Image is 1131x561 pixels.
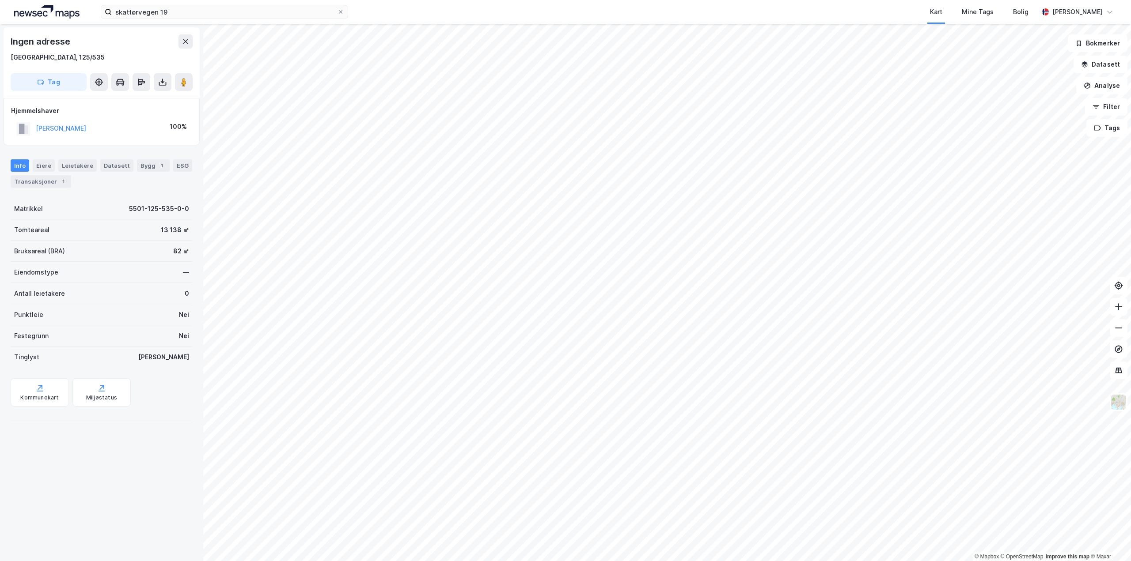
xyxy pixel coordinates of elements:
[20,394,59,401] div: Kommunekart
[86,394,117,401] div: Miljøstatus
[1110,394,1127,410] img: Z
[11,73,87,91] button: Tag
[14,309,43,320] div: Punktleie
[138,352,189,362] div: [PERSON_NAME]
[173,159,192,172] div: ESG
[14,288,65,299] div: Antall leietakere
[1087,519,1131,561] div: Kontrollprogram for chat
[1086,119,1127,137] button: Tags
[1052,7,1103,17] div: [PERSON_NAME]
[173,246,189,256] div: 82 ㎡
[157,161,166,170] div: 1
[14,225,49,235] div: Tomteareal
[14,203,43,214] div: Matrikkel
[11,52,105,63] div: [GEOGRAPHIC_DATA], 125/535
[185,288,189,299] div: 0
[1046,553,1089,560] a: Improve this map
[129,203,189,214] div: 5501-125-535-0-0
[100,159,133,172] div: Datasett
[1087,519,1131,561] iframe: Chat Widget
[1013,7,1029,17] div: Bolig
[183,267,189,278] div: —
[33,159,55,172] div: Eiere
[930,7,942,17] div: Kart
[58,159,97,172] div: Leietakere
[1085,98,1127,116] button: Filter
[962,7,994,17] div: Mine Tags
[14,246,65,256] div: Bruksareal (BRA)
[1068,34,1127,52] button: Bokmerker
[59,177,68,186] div: 1
[1076,77,1127,94] button: Analyse
[1074,56,1127,73] button: Datasett
[11,105,192,116] div: Hjemmelshaver
[11,175,71,188] div: Transaksjoner
[975,553,999,560] a: Mapbox
[14,5,80,19] img: logo.a4113a55bc3d86da70a041830d287a7e.svg
[170,121,187,132] div: 100%
[179,331,189,341] div: Nei
[137,159,170,172] div: Bygg
[11,34,72,49] div: Ingen adresse
[1001,553,1044,560] a: OpenStreetMap
[14,267,58,278] div: Eiendomstype
[179,309,189,320] div: Nei
[14,352,39,362] div: Tinglyst
[161,225,189,235] div: 13 138 ㎡
[11,159,29,172] div: Info
[112,5,337,19] input: Søk på adresse, matrikkel, gårdeiere, leietakere eller personer
[14,331,49,341] div: Festegrunn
